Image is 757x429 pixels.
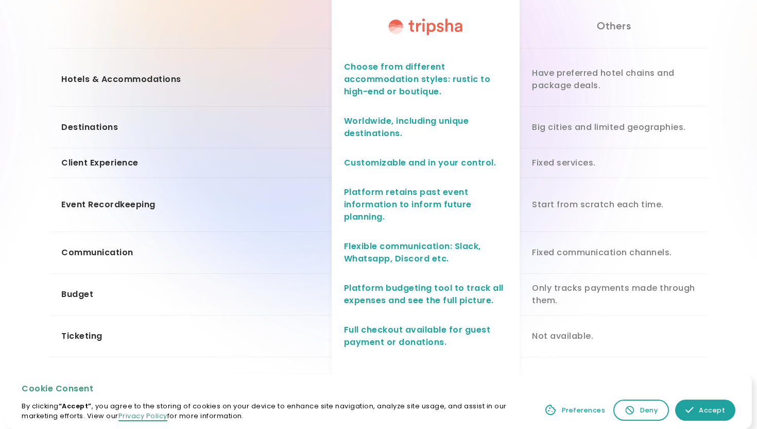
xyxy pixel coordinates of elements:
div: Choose from different accommodation styles: rustic to high-end or boutique. [344,61,508,98]
div: Platform budgeting tool to track all expenses and see the full picture. [344,282,508,307]
div: Event Recordkeeping [61,199,156,211]
div: Customizable and in your control. [344,157,496,169]
a: Preferences [542,400,608,421]
div: Flexible communication: Slack, Whatsapp, Discord etc. [344,240,508,265]
div: Big cities and limited geographies. [520,107,708,148]
img: allow icon [685,406,694,414]
div: Platform retains past event information to inform future planning. [344,186,508,223]
div: Client Experience [61,157,139,169]
div: Cookie Consent [22,383,526,395]
img: Tripsha Logo [388,18,462,36]
a: Privacy Policy [118,411,167,421]
div: Destination s [61,121,118,134]
a: Accept [675,400,735,421]
div: Not available. [520,316,708,357]
a: Deny [613,400,669,421]
div: Accept [699,405,725,415]
div: Only tracks payments made through them. [520,274,708,315]
div: Worldwide, including unique destinations. [344,115,508,140]
div: Preferences [562,405,606,415]
div: Hotels & Accommodations [61,73,181,86]
div: Have preferred hotel chains and package deals. [520,53,708,106]
div: Others [597,20,631,34]
div: Budget [61,288,93,301]
div: Deny [640,405,658,415]
div: Fixed communication channels. [520,232,708,273]
div: Ticketing [61,330,102,342]
strong: “Accept” [59,402,92,410]
p: By clicking , you agree to the storing of cookies on your device to enhance site navigation, anal... [22,401,526,421]
div: Start from scratch each time. [520,178,708,232]
div: Fixed services. [520,148,708,177]
div: Full checkout available for guest payment or donations. [344,324,508,349]
div: Communication [61,246,133,259]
